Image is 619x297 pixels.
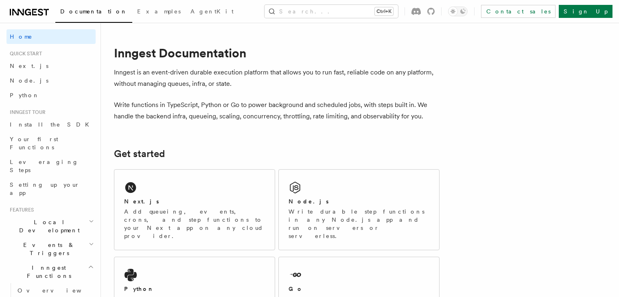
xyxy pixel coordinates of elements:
a: Contact sales [481,5,556,18]
kbd: Ctrl+K [375,7,393,15]
span: Examples [137,8,181,15]
a: Leveraging Steps [7,155,96,177]
span: Install the SDK [10,121,94,128]
button: Toggle dark mode [448,7,468,16]
span: Setting up your app [10,181,80,196]
span: Documentation [60,8,127,15]
a: Examples [132,2,186,22]
button: Events & Triggers [7,238,96,260]
span: Inngest tour [7,109,46,116]
a: Your first Functions [7,132,96,155]
a: AgentKit [186,2,238,22]
p: Add queueing, events, crons, and step functions to your Next app on any cloud provider. [124,207,265,240]
span: Your first Functions [10,136,58,151]
a: Documentation [55,2,132,23]
span: Leveraging Steps [10,159,79,173]
p: Write durable step functions in any Node.js app and run on servers or serverless. [289,207,429,240]
span: Home [10,33,33,41]
a: Sign Up [559,5,612,18]
h2: Python [124,285,154,293]
h1: Inngest Documentation [114,46,440,60]
span: Python [10,92,39,98]
span: AgentKit [190,8,234,15]
a: Node.jsWrite durable step functions in any Node.js app and run on servers or serverless. [278,169,440,250]
a: Node.js [7,73,96,88]
p: Inngest is an event-driven durable execution platform that allows you to run fast, reliable code ... [114,67,440,90]
span: Inngest Functions [7,264,88,280]
a: Home [7,29,96,44]
span: Events & Triggers [7,241,89,257]
a: Python [7,88,96,103]
button: Search...Ctrl+K [265,5,398,18]
span: Features [7,207,34,213]
span: Overview [17,287,101,294]
h2: Go [289,285,303,293]
h2: Node.js [289,197,329,205]
h2: Next.js [124,197,159,205]
span: Next.js [10,63,48,69]
a: Get started [114,148,165,159]
a: Install the SDK [7,117,96,132]
span: Quick start [7,50,42,57]
a: Next.js [7,59,96,73]
a: Setting up your app [7,177,96,200]
p: Write functions in TypeScript, Python or Go to power background and scheduled jobs, with steps bu... [114,99,440,122]
span: Node.js [10,77,48,84]
span: Local Development [7,218,89,234]
button: Inngest Functions [7,260,96,283]
a: Next.jsAdd queueing, events, crons, and step functions to your Next app on any cloud provider. [114,169,275,250]
button: Local Development [7,215,96,238]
